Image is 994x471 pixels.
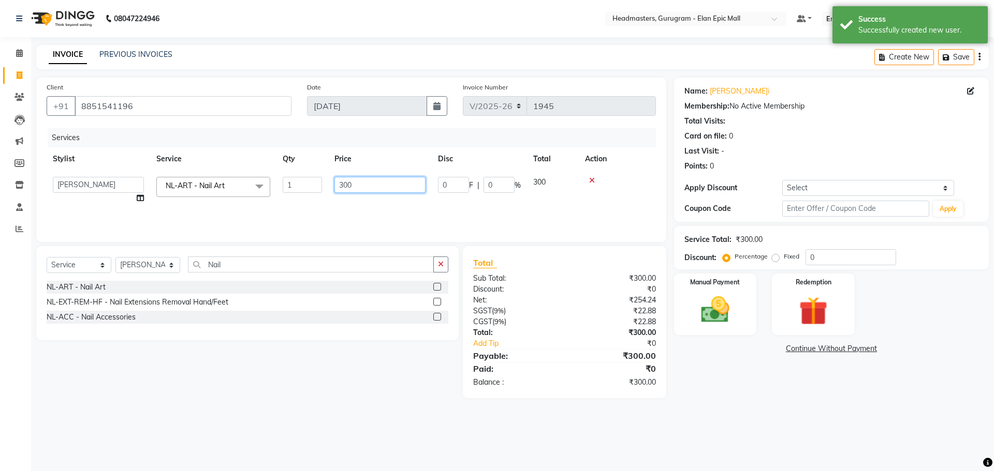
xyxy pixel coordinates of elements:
[473,306,492,315] span: SGST
[465,273,564,284] div: Sub Total:
[736,234,763,245] div: ₹300.00
[527,147,579,171] th: Total
[684,101,978,112] div: No Active Membership
[564,306,663,316] div: ₹22.88
[47,83,63,92] label: Client
[933,201,963,217] button: Apply
[710,161,714,172] div: 0
[684,101,729,112] div: Membership:
[858,14,980,25] div: Success
[564,362,663,375] div: ₹0
[938,49,974,65] button: Save
[721,146,724,157] div: -
[47,297,228,308] div: NL-EXT-REM-HF - Nail Extensions Removal Hand/Feet
[533,177,546,187] span: 300
[564,284,663,295] div: ₹0
[465,295,564,306] div: Net:
[473,317,492,326] span: CGST
[465,316,564,327] div: ( )
[684,161,708,172] div: Points:
[684,252,717,263] div: Discount:
[790,293,837,329] img: _gift.svg
[684,131,727,142] div: Card on file:
[150,147,276,171] th: Service
[465,306,564,316] div: ( )
[188,256,434,272] input: Search or Scan
[579,147,656,171] th: Action
[494,307,504,315] span: 9%
[784,252,799,261] label: Fixed
[463,83,508,92] label: Invoice Number
[874,49,934,65] button: Create New
[114,4,159,33] b: 08047224946
[564,316,663,327] div: ₹22.88
[692,293,739,326] img: _cash.svg
[49,45,87,64] a: INVOICE
[729,131,733,142] div: 0
[225,181,229,190] a: x
[690,278,740,287] label: Manual Payment
[166,181,225,190] span: NL-ART - Nail Art
[432,147,527,171] th: Disc
[99,50,172,59] a: PREVIOUS INVOICES
[684,116,725,127] div: Total Visits:
[564,327,663,338] div: ₹300.00
[858,25,980,36] div: Successfully created new user.
[684,234,732,245] div: Service Total:
[47,147,150,171] th: Stylist
[47,96,76,116] button: +91
[684,203,782,214] div: Coupon Code
[47,312,136,323] div: NL-ACC - Nail Accessories
[710,86,769,97] a: [PERSON_NAME]i
[473,257,497,268] span: Total
[684,86,708,97] div: Name:
[684,183,782,193] div: Apply Discount
[465,327,564,338] div: Total:
[465,338,581,349] a: Add Tip
[477,180,479,191] span: |
[676,343,987,354] a: Continue Without Payment
[75,96,291,116] input: Search by Name/Mobile/Email/Code
[684,146,719,157] div: Last Visit:
[796,278,831,287] label: Redemption
[564,350,663,362] div: ₹300.00
[735,252,768,261] label: Percentage
[465,362,564,375] div: Paid:
[465,377,564,388] div: Balance :
[276,147,328,171] th: Qty
[564,273,663,284] div: ₹300.00
[782,201,929,217] input: Enter Offer / Coupon Code
[307,83,321,92] label: Date
[564,377,663,388] div: ₹300.00
[47,282,106,293] div: NL-ART - Nail Art
[26,4,97,33] img: logo
[581,338,663,349] div: ₹0
[465,284,564,295] div: Discount:
[494,317,504,326] span: 9%
[515,180,521,191] span: %
[564,295,663,306] div: ₹254.24
[465,350,564,362] div: Payable:
[48,128,664,147] div: Services
[328,147,432,171] th: Price
[469,180,473,191] span: F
